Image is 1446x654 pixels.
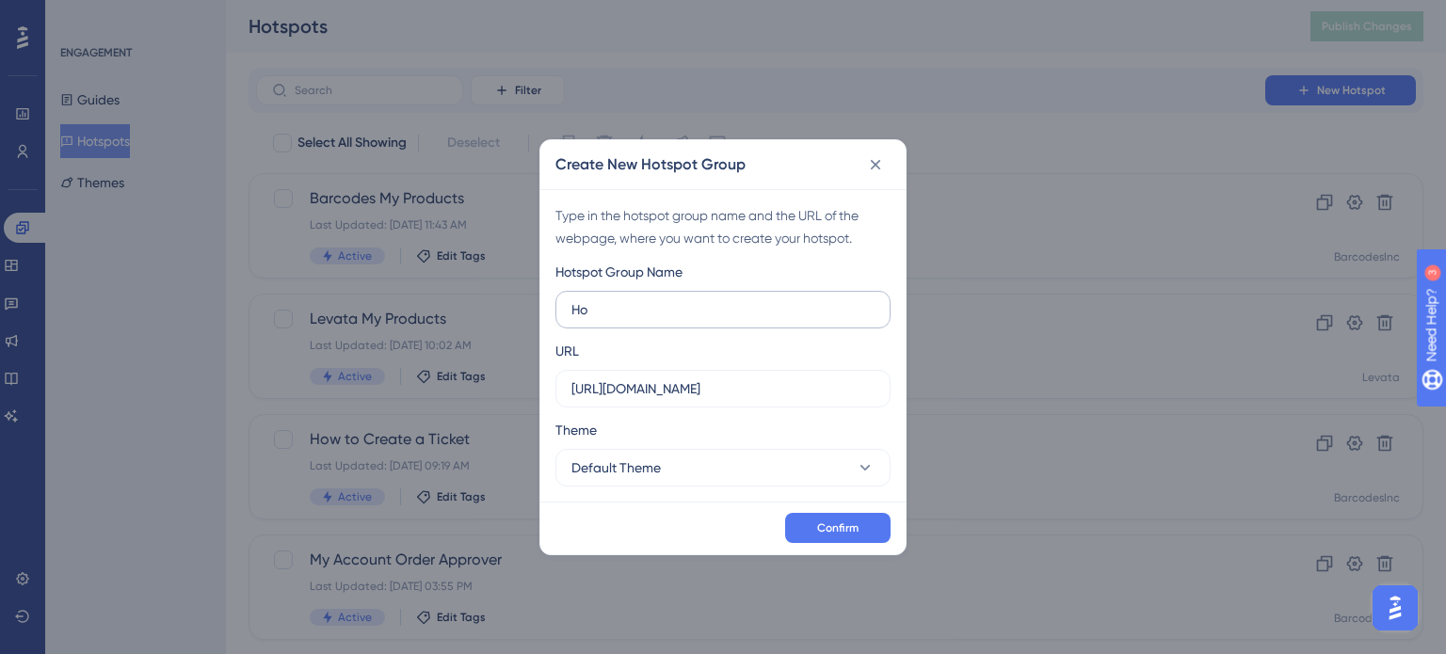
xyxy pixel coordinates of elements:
[1367,580,1423,636] iframe: UserGuiding AI Assistant Launcher
[131,9,137,24] div: 3
[555,261,683,283] div: Hotspot Group Name
[555,204,891,249] div: Type in the hotspot group name and the URL of the webpage, where you want to create your hotspot.
[555,340,579,362] div: URL
[571,456,661,479] span: Default Theme
[817,520,859,535] span: Confirm
[44,5,118,27] span: Need Help?
[555,153,746,176] h2: Create New Hotspot Group
[571,299,875,320] input: How to Create
[555,419,597,441] span: Theme
[571,378,875,399] input: https://www.example.com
